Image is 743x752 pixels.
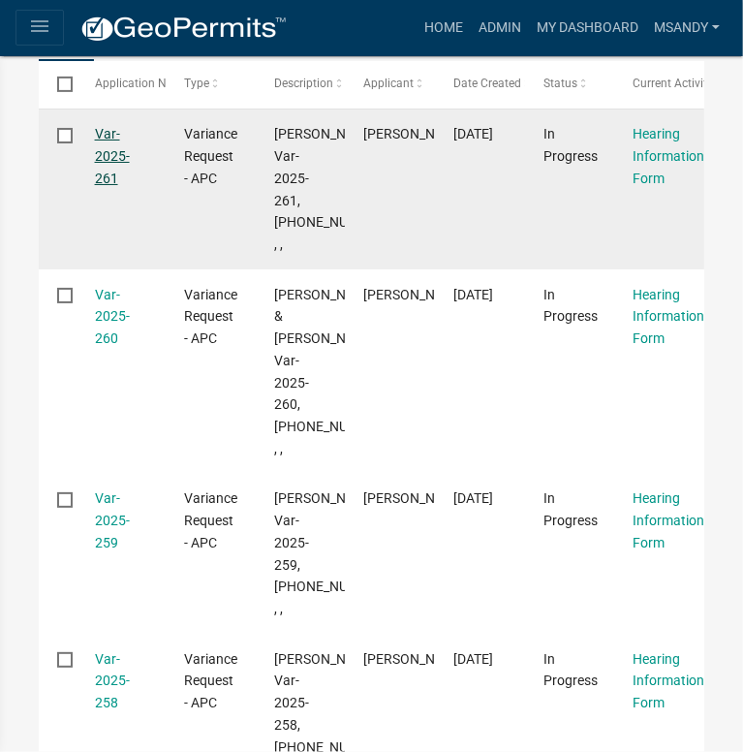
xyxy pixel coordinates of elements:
span: Amy Troyer [364,490,468,506]
datatable-header-cell: Description [256,61,346,108]
a: Hearing Information Form [634,126,705,186]
span: In Progress [543,490,598,528]
span: In Progress [543,287,598,325]
datatable-header-cell: Application Number [76,61,166,108]
a: Var-2025-258 [95,651,130,711]
button: menu [15,10,64,46]
a: My Dashboard [529,10,646,47]
span: Type [184,77,209,90]
span: In Progress [543,126,598,164]
datatable-header-cell: Date Created [435,61,525,108]
span: 09/10/2025 [453,287,493,302]
a: Hearing Information Form [634,490,705,550]
a: Hearing Information Form [634,651,705,711]
a: Var-2025-259 [95,490,130,550]
a: Admin [471,10,529,47]
a: Var-2025-261 [95,126,130,186]
a: Home [417,10,471,47]
span: Donald Dado, Var-2025-259, 029-137-036, , , [274,490,391,616]
a: Hearing Information Form [634,287,705,347]
span: Date Created [453,77,521,90]
span: In Progress [543,651,598,689]
a: msandy [646,10,728,47]
datatable-header-cell: Status [525,61,615,108]
span: Amy Troyer [364,126,468,141]
span: Amy Troyer [364,287,468,302]
i: menu [28,15,51,38]
datatable-header-cell: Current Activity [614,61,704,108]
span: Variance Request - APC [184,490,237,550]
span: Variance Request - APC [184,287,237,347]
span: Status [543,77,577,90]
span: Applicant [364,77,415,90]
span: Description [274,77,333,90]
span: Paul & Julie Wait, Var-2025-260, 007-055-066.A, , , [274,287,404,456]
span: Current Activity [634,77,714,90]
datatable-header-cell: Applicant [345,61,435,108]
span: Variance Request - APC [184,651,237,711]
span: Merle Miller, Var-2025-261, 007-035-058, , , [274,126,391,252]
span: Application Number [95,77,201,90]
span: Variance Request - APC [184,126,237,186]
datatable-header-cell: Type [166,61,256,108]
span: Amy Troyer [364,651,468,667]
a: Var-2025-260 [95,287,130,347]
span: 09/10/2025 [453,490,493,506]
span: 09/10/2025 [453,126,493,141]
datatable-header-cell: Select [39,61,76,108]
span: 09/10/2025 [453,651,493,667]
